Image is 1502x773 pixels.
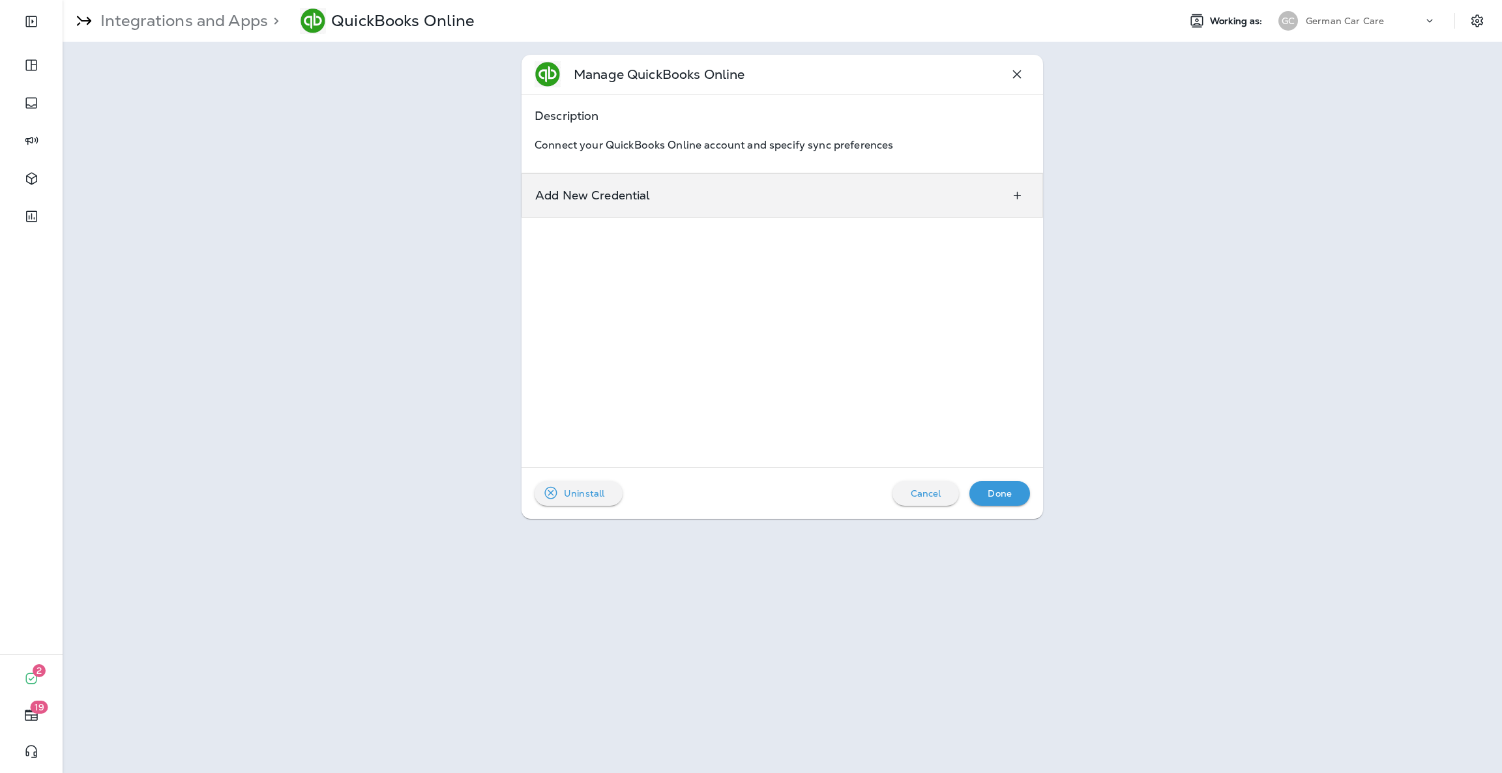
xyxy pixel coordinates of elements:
button: Expand Sidebar [13,8,50,35]
p: Description [535,108,1030,124]
p: Uninstall [564,488,604,499]
button: 2 [13,665,50,692]
button: Done [969,481,1030,506]
span: 2 [33,664,46,677]
p: German Car Care [1306,16,1384,26]
button: Add New Credential [1005,184,1029,207]
div: Connect your QuickBooks Online account and specify sync preferences [535,138,893,153]
span: 19 [31,701,48,714]
p: Integrations and Apps [95,11,268,31]
p: Cancel [911,488,941,499]
img: QuickBooks Online [535,61,561,87]
p: Done [988,488,1012,499]
div: QuickBooks Online [331,11,474,31]
div: GC [1278,11,1298,31]
button: Uninstall [535,481,623,506]
p: Add New Credential [535,190,651,201]
button: Cancel [892,481,960,506]
p: > [268,11,279,31]
p: Manage QuickBooks Online [574,65,744,83]
button: Settings [1465,9,1489,33]
button: 19 [13,702,50,728]
span: Working as: [1210,16,1265,27]
img: QuickBooks Online [300,8,326,34]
